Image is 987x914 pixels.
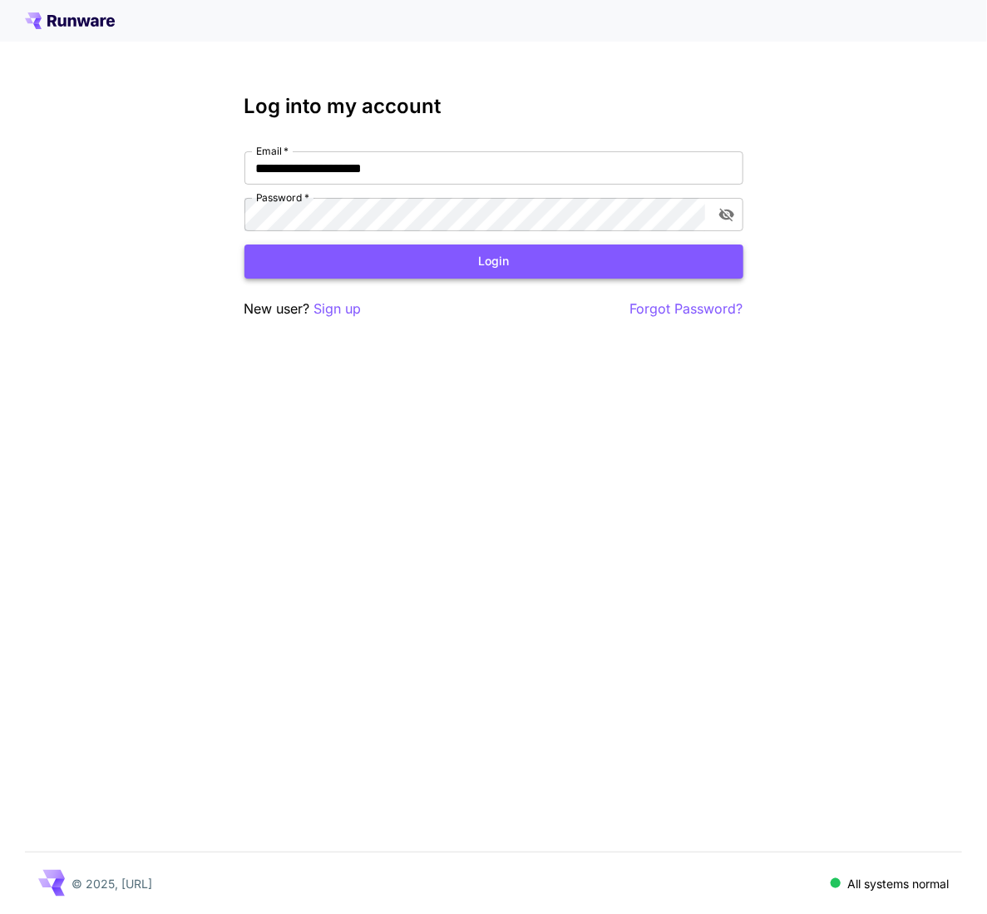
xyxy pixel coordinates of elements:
[244,299,362,319] p: New user?
[72,875,152,892] p: © 2025, [URL]
[256,190,309,205] label: Password
[630,299,743,319] button: Forgot Password?
[244,95,743,118] h3: Log into my account
[847,875,949,892] p: All systems normal
[712,200,742,230] button: toggle password visibility
[244,245,743,279] button: Login
[314,299,362,319] button: Sign up
[256,144,289,158] label: Email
